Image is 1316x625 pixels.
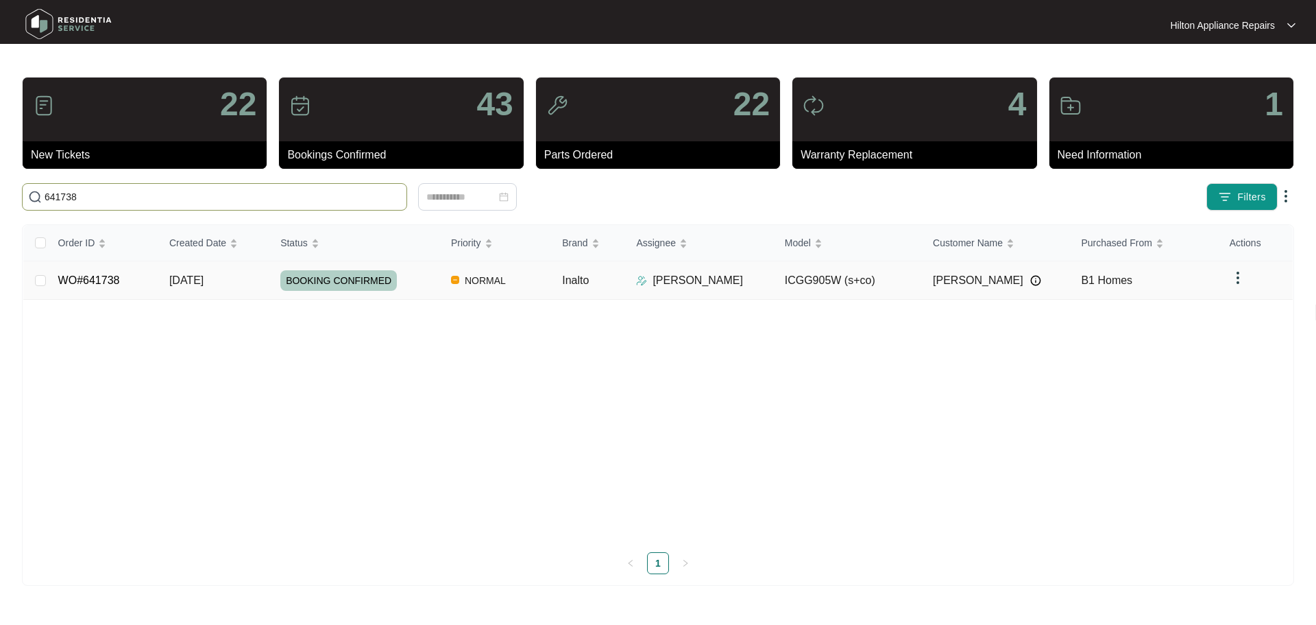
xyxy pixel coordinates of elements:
span: left [626,559,635,567]
th: Priority [440,225,551,261]
span: Assignee [636,235,676,250]
p: 1 [1265,88,1283,121]
img: dropdown arrow [1230,270,1246,286]
span: Created Date [169,235,226,250]
span: Status [280,235,308,250]
img: filter icon [1218,190,1232,204]
span: Inalto [562,274,589,286]
p: New Tickets [31,147,267,163]
span: Brand [562,235,587,250]
span: BOOKING CONFIRMED [280,270,397,291]
p: 4 [1008,88,1027,121]
img: icon [546,95,568,117]
td: ICGG905W (s+co) [774,261,922,300]
img: dropdown arrow [1278,188,1294,204]
th: Status [269,225,440,261]
p: Parts Ordered [544,147,780,163]
th: Order ID [47,225,158,261]
th: Model [774,225,922,261]
span: Priority [451,235,481,250]
li: Previous Page [620,552,642,574]
img: Info icon [1030,275,1041,286]
span: Customer Name [933,235,1003,250]
img: Vercel Logo [451,276,459,284]
img: icon [803,95,825,117]
p: Hilton Appliance Repairs [1170,19,1275,32]
th: Purchased From [1070,225,1218,261]
img: dropdown arrow [1287,22,1295,29]
p: 22 [220,88,256,121]
span: [PERSON_NAME] [933,272,1023,289]
th: Actions [1219,225,1293,261]
th: Customer Name [922,225,1070,261]
a: 1 [648,553,668,574]
span: right [681,559,690,567]
img: icon [289,95,311,117]
img: search-icon [28,190,42,204]
img: Assigner Icon [636,275,647,286]
th: Brand [551,225,625,261]
span: Order ID [58,235,95,250]
span: Purchased From [1081,235,1151,250]
span: Filters [1237,190,1266,204]
span: NORMAL [459,272,511,289]
p: Need Information [1058,147,1293,163]
li: 1 [647,552,669,574]
p: 43 [476,88,513,121]
span: [DATE] [169,274,204,286]
span: Model [785,235,811,250]
img: icon [1060,95,1082,117]
img: icon [33,95,55,117]
th: Created Date [158,225,269,261]
p: 22 [733,88,770,121]
a: WO#641738 [58,274,120,286]
button: right [674,552,696,574]
span: B1 Homes [1081,274,1132,286]
p: [PERSON_NAME] [653,272,743,289]
img: residentia service logo [21,3,117,45]
p: Bookings Confirmed [287,147,523,163]
li: Next Page [674,552,696,574]
button: left [620,552,642,574]
p: Warranty Replacement [801,147,1036,163]
button: filter iconFilters [1206,183,1278,211]
th: Assignee [625,225,773,261]
input: Search by Order Id, Assignee Name, Customer Name, Brand and Model [45,189,401,204]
